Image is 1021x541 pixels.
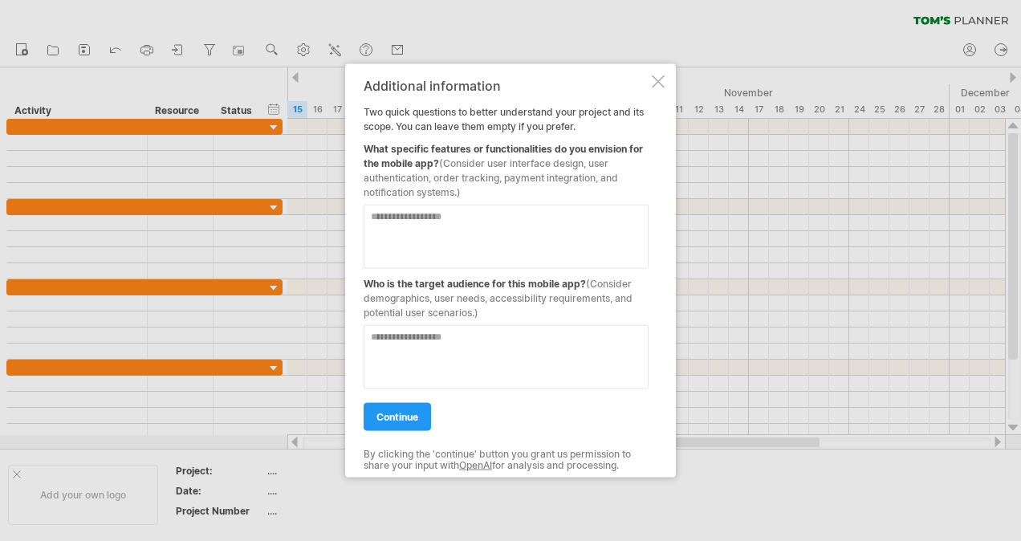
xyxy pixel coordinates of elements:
[364,449,649,472] div: By clicking the 'continue' button you grant us permission to share your input with for analysis a...
[376,411,418,423] span: continue
[364,79,649,93] div: Additional information
[364,278,633,319] span: (Consider demographics, user needs, accessibility requirements, and potential user scenarios.)
[364,403,431,431] a: continue
[364,134,649,200] div: What specific features or functionalities do you envision for the mobile app?
[459,459,492,471] a: OpenAI
[364,79,649,463] div: Two quick questions to better understand your project and its scope. You can leave them empty if ...
[364,157,618,198] span: (Consider user interface design, user authentication, order tracking, payment integration, and no...
[364,269,649,320] div: Who is the target audience for this mobile app?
